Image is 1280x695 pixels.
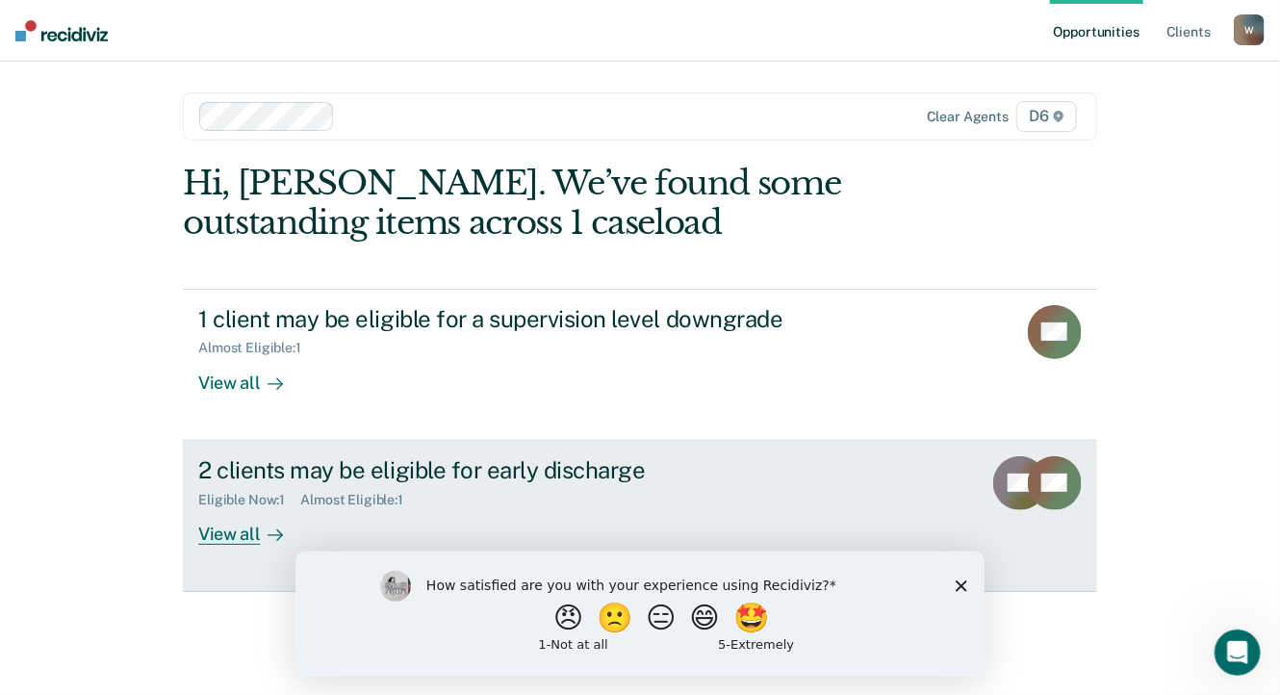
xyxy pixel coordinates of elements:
[183,289,1097,441] a: 1 client may be eligible for a supervision level downgradeAlmost Eligible:1View all
[300,492,419,508] div: Almost Eligible : 1
[198,507,306,545] div: View all
[198,456,874,484] div: 2 clients may be eligible for early discharge
[198,356,306,394] div: View all
[183,441,1097,592] a: 2 clients may be eligible for early dischargeEligible Now:1Almost Eligible:1View all
[183,164,914,243] div: Hi, [PERSON_NAME]. We’ve found some outstanding items across 1 caseload
[1215,630,1261,676] iframe: Intercom live chat
[198,305,874,333] div: 1 client may be eligible for a supervision level downgrade
[198,492,300,508] div: Eligible Now : 1
[198,340,317,356] div: Almost Eligible : 1
[927,109,1009,125] div: Clear agents
[1016,101,1077,132] span: D6
[15,20,108,41] img: Recidiviz
[1234,14,1265,45] button: W
[295,552,985,676] iframe: Survey by Kim from Recidiviz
